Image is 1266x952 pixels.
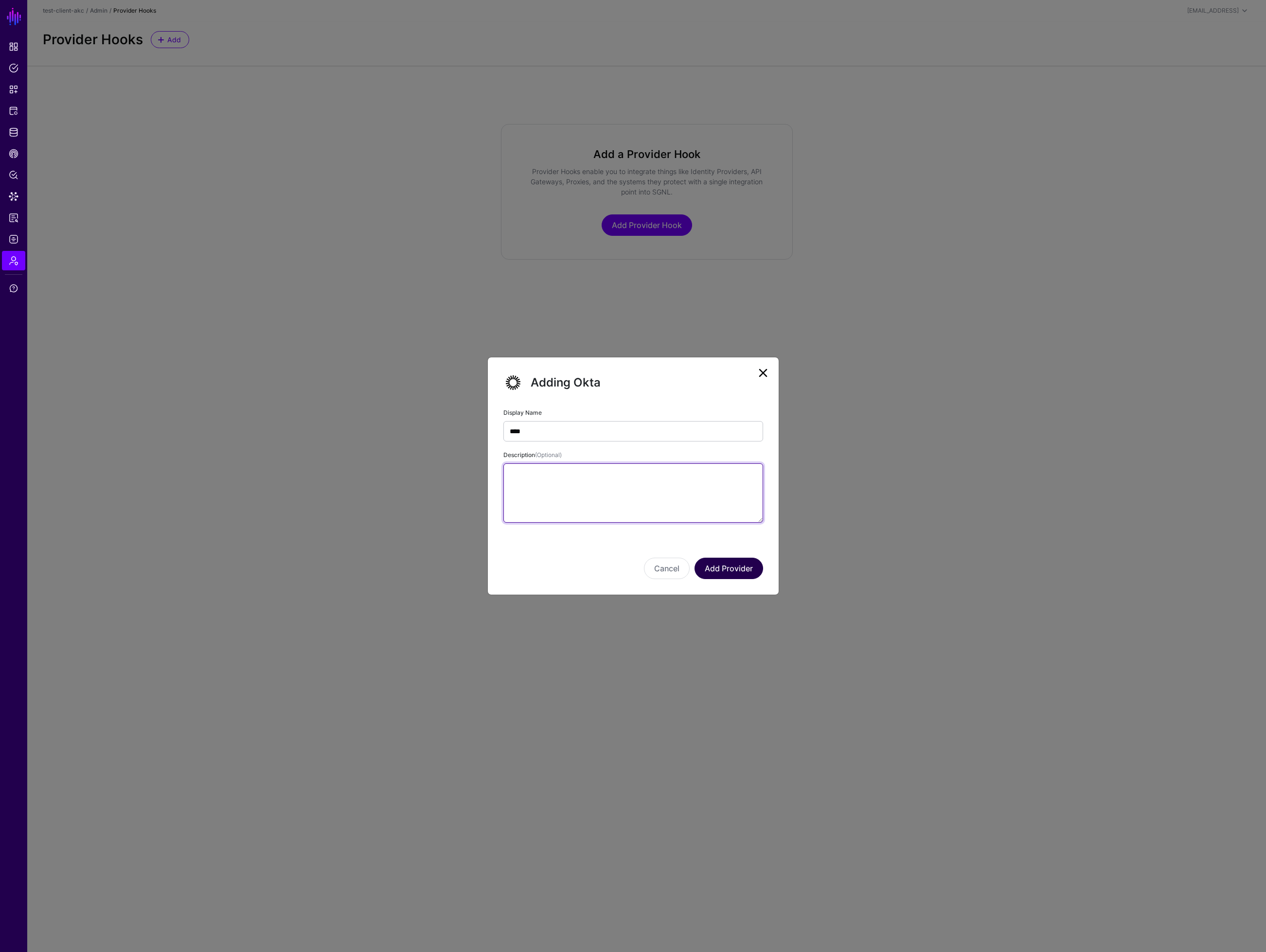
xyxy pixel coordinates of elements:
span: (Optional) [535,451,562,458]
label: Display Name [503,408,542,417]
label: Description [503,451,562,459]
img: svg+xml;base64,PHN2ZyB3aWR0aD0iNjQiIGhlaWdodD0iNjQiIHZpZXdCb3g9IjAgMCA2NCA2NCIgZmlsbD0ibm9uZSIgeG... [503,373,523,392]
h2: Adding Okta [531,374,763,391]
button: Add Provider [695,558,763,579]
button: Cancel [644,558,690,579]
